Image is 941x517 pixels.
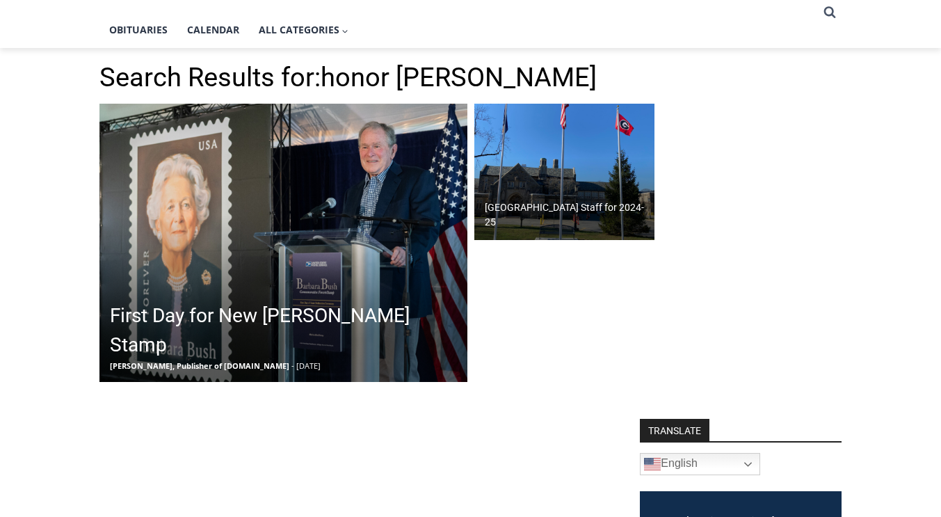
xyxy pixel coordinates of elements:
a: [GEOGRAPHIC_DATA] Staff for 2024-25 [474,104,655,240]
h2: First Day for New [PERSON_NAME] Stamp [110,301,464,360]
button: Child menu of All Categories [249,13,359,47]
a: Obituaries [99,13,177,47]
img: en [644,456,661,472]
a: English [640,453,760,475]
img: Rye High School [474,104,655,240]
h2: [GEOGRAPHIC_DATA] Staff for 2024-25 [485,200,652,230]
span: - [291,360,294,371]
a: First Day for New [PERSON_NAME] Stamp [PERSON_NAME], Publisher of [DOMAIN_NAME] - [DATE] [99,104,467,382]
span: [DATE] [296,360,321,371]
span: honor [PERSON_NAME] [321,62,597,93]
h1: Search Results for: [99,62,842,94]
span: [PERSON_NAME], Publisher of [DOMAIN_NAME] [110,360,289,371]
strong: TRANSLATE [640,419,709,441]
a: Calendar [177,13,249,47]
img: (PHOTO: U.S. Postal Service unveiled the new Barbara Bush commemorative Forever stamp at a ceremo... [99,104,467,382]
